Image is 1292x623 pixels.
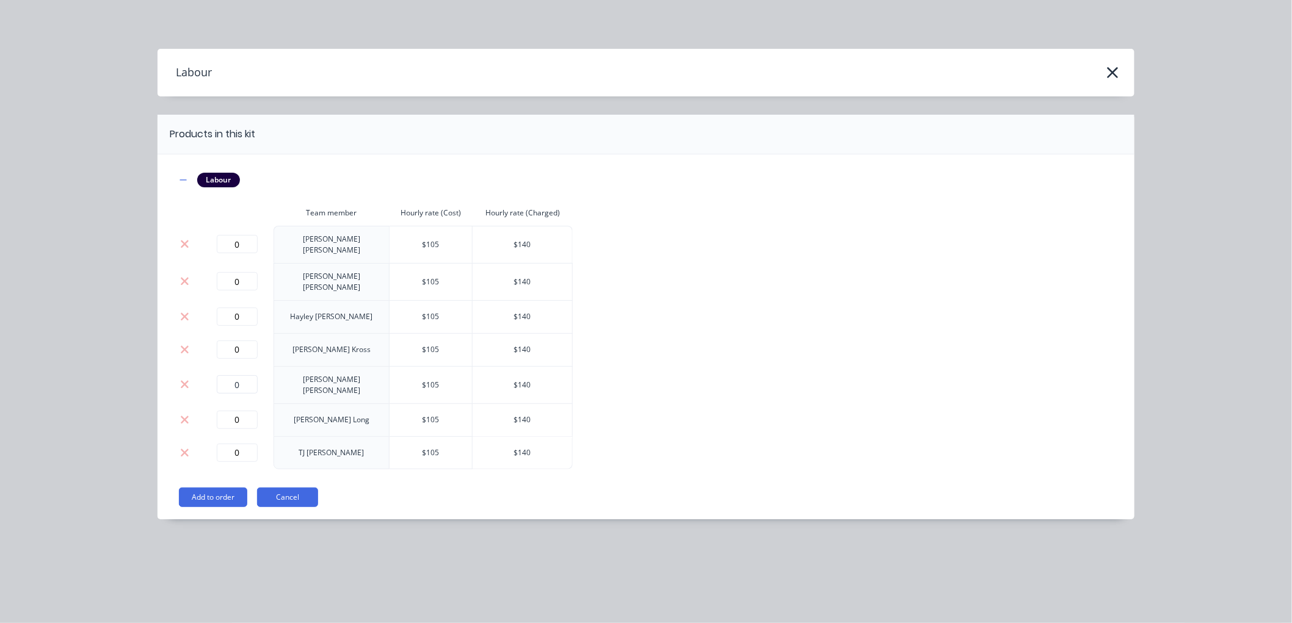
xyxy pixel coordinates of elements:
span: $ 140 [514,239,531,250]
td: Hayley [PERSON_NAME] [274,300,390,333]
span: $ 140 [514,447,531,458]
span: $ 105 [423,311,440,322]
span: $ 105 [423,276,440,287]
button: Add to order [179,488,247,507]
th: Hourly rate (Charged) [473,200,573,226]
input: 0 [217,375,258,394]
span: $ 105 [423,344,440,355]
th: Hourly rate (Cost) [390,200,473,226]
div: Products in this kit [170,127,255,142]
td: [PERSON_NAME] [PERSON_NAME] [274,366,390,403]
td: [PERSON_NAME] [PERSON_NAME] [274,263,390,300]
div: Labour [197,173,240,187]
span: $ 105 [423,447,440,458]
span: $ 140 [514,380,531,390]
td: TJ [PERSON_NAME] [274,436,390,469]
input: 0 [217,272,258,290]
span: $ 140 [514,311,531,322]
span: $ 140 [514,276,531,287]
th: Team member [274,200,390,226]
input: 0 [217,235,258,253]
span: $ 105 [423,380,440,390]
input: 0 [217,308,258,326]
input: 0 [217,340,258,359]
span: $ 105 [423,414,440,425]
input: 0 [217,444,258,462]
td: [PERSON_NAME] Long [274,403,390,436]
input: 0 [217,411,258,429]
span: $ 140 [514,414,531,425]
button: Cancel [257,488,318,507]
td: [PERSON_NAME] [PERSON_NAME] [274,226,390,263]
td: [PERSON_NAME] Kross [274,333,390,366]
h4: Labour [158,61,212,84]
span: $ 105 [423,239,440,250]
span: $ 140 [514,344,531,355]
